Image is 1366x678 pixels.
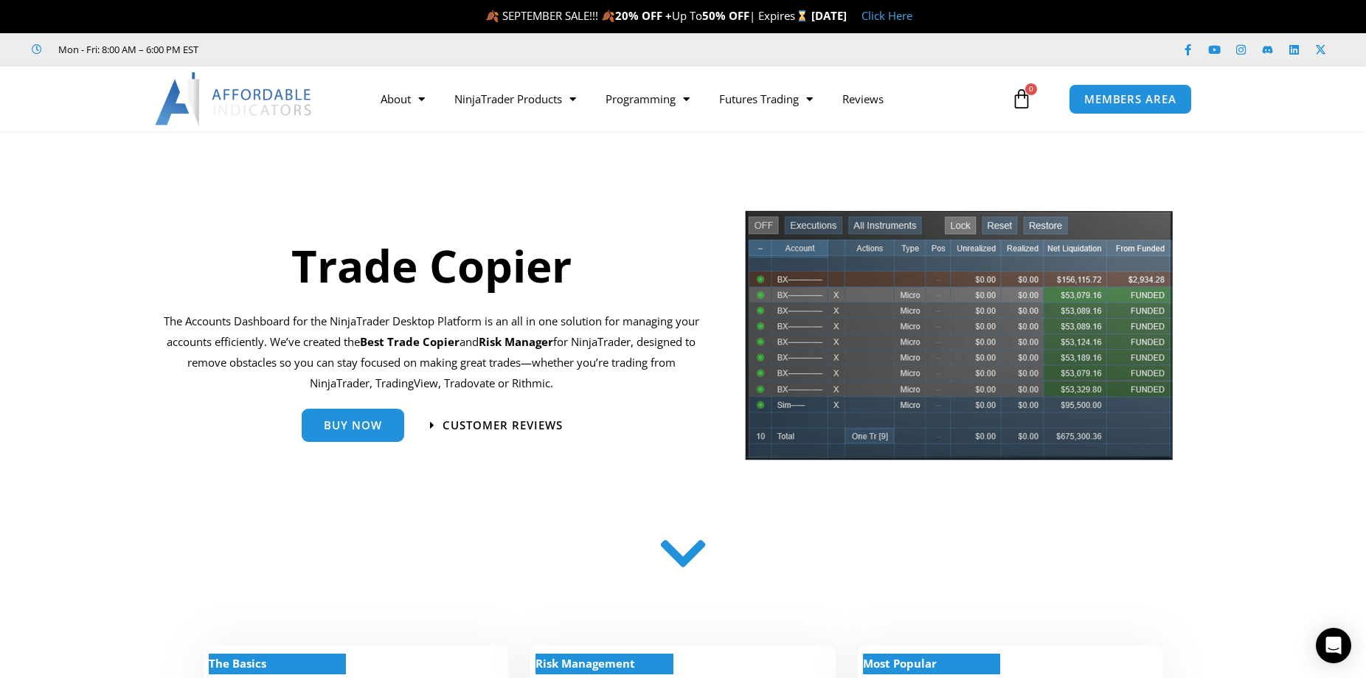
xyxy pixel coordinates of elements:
[55,41,198,58] span: Mon - Fri: 8:00 AM – 6:00 PM EST
[360,334,460,349] b: Best Trade Copier
[219,42,440,57] iframe: Customer reviews powered by Trustpilot
[324,420,382,431] span: Buy Now
[1069,84,1192,114] a: MEMBERS AREA
[1316,628,1351,663] div: Open Intercom Messenger
[443,420,563,431] span: Customer Reviews
[163,311,699,393] p: The Accounts Dashboard for the NinjaTrader Desktop Platform is an all in one solution for managin...
[811,8,847,23] strong: [DATE]
[704,82,828,116] a: Futures Trading
[485,8,811,23] span: 🍂 SEPTEMBER SALE!!! 🍂 Up To | Expires
[302,409,404,442] a: Buy Now
[797,10,808,21] img: ⌛
[863,656,937,671] strong: Most Popular
[440,82,591,116] a: NinjaTrader Products
[615,8,672,23] strong: 20% OFF +
[366,82,440,116] a: About
[430,420,563,431] a: Customer Reviews
[861,8,912,23] a: Click Here
[1025,83,1037,95] span: 0
[828,82,898,116] a: Reviews
[743,209,1174,472] img: tradecopier | Affordable Indicators – NinjaTrader
[535,656,635,671] strong: Risk Management
[591,82,704,116] a: Programming
[209,656,266,671] strong: The Basics
[163,235,699,297] h1: Trade Copier
[702,8,749,23] strong: 50% OFF
[366,82,1008,116] nav: Menu
[155,72,313,125] img: LogoAI | Affordable Indicators – NinjaTrader
[1084,94,1176,105] span: MEMBERS AREA
[989,77,1054,120] a: 0
[479,334,553,349] strong: Risk Manager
